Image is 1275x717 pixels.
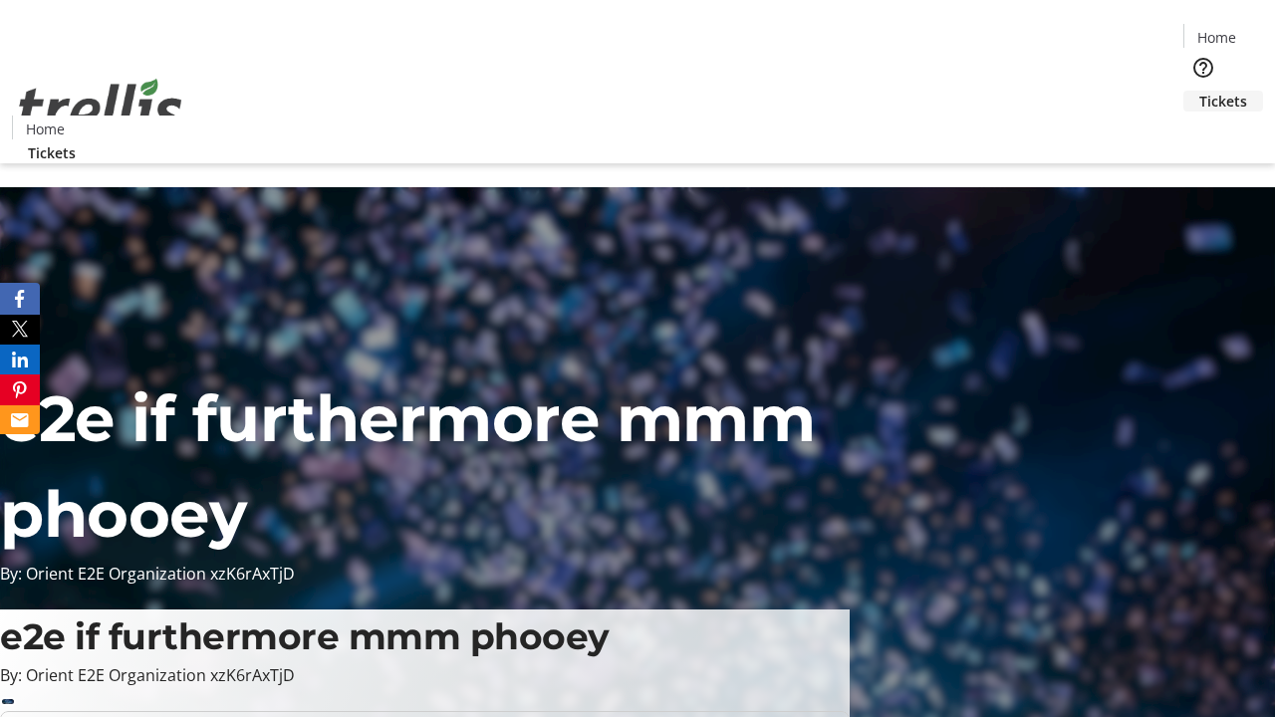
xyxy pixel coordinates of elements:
a: Tickets [1183,91,1263,112]
span: Home [26,119,65,139]
img: Orient E2E Organization xzK6rAxTjD's Logo [12,57,189,156]
span: Tickets [1199,91,1247,112]
a: Home [1184,27,1248,48]
span: Tickets [28,142,76,163]
a: Home [13,119,77,139]
a: Tickets [12,142,92,163]
button: Help [1183,48,1223,88]
span: Home [1197,27,1236,48]
button: Cart [1183,112,1223,151]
